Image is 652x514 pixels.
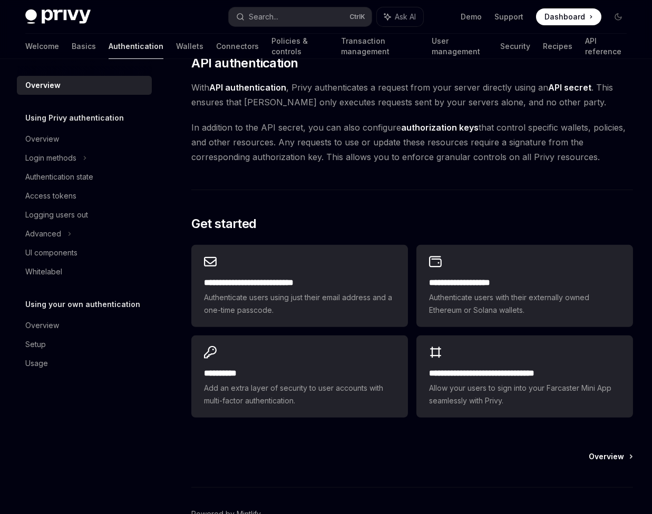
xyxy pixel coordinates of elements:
a: Overview [17,130,152,149]
button: Search...CtrlK [229,7,372,26]
a: Security [500,34,530,59]
span: Overview [589,451,624,462]
a: Dashboard [536,8,601,25]
a: **** *****Add an extra layer of security to user accounts with multi-factor authentication. [191,335,408,418]
a: Wallets [176,34,203,59]
a: User management [432,34,488,59]
a: Welcome [25,34,59,59]
strong: API authentication [209,82,286,93]
div: Login methods [25,152,76,164]
div: Advanced [25,228,61,240]
h5: Using Privy authentication [25,112,124,124]
a: Recipes [543,34,572,59]
a: Support [494,12,523,22]
span: Allow your users to sign into your Farcaster Mini App seamlessly with Privy. [429,382,620,407]
a: Basics [72,34,96,59]
span: Dashboard [544,12,585,22]
div: Setup [25,338,46,351]
span: Authenticate users with their externally owned Ethereum or Solana wallets. [429,291,620,317]
span: Authenticate users using just their email address and a one-time passcode. [204,291,395,317]
a: Overview [17,316,152,335]
a: Overview [589,451,632,462]
span: Add an extra layer of security to user accounts with multi-factor authentication. [204,382,395,407]
a: Overview [17,76,152,95]
strong: API secret [548,82,591,93]
a: Demo [461,12,482,22]
a: Transaction management [341,34,420,59]
img: dark logo [25,9,91,24]
span: Ctrl K [349,13,365,21]
span: API authentication [191,55,298,72]
div: UI components [25,246,77,259]
div: Usage [25,357,48,370]
a: Usage [17,354,152,373]
a: Whitelabel [17,262,152,281]
a: Authentication state [17,167,152,186]
a: Setup [17,335,152,354]
span: Get started [191,215,256,232]
button: Ask AI [377,7,423,26]
div: Authentication state [25,171,93,183]
a: Access tokens [17,186,152,205]
a: Connectors [216,34,259,59]
span: With , Privy authenticates a request from your server directly using an . This ensures that [PERS... [191,80,633,110]
strong: authorization keys [401,122,479,133]
div: Overview [25,133,59,145]
div: Access tokens [25,190,76,202]
span: In addition to the API secret, you can also configure that control specific wallets, policies, an... [191,120,633,164]
div: Whitelabel [25,265,62,278]
div: Overview [25,319,59,332]
span: Ask AI [395,12,416,22]
a: **** **** **** ****Authenticate users with their externally owned Ethereum or Solana wallets. [416,245,633,327]
a: Authentication [109,34,163,59]
a: Logging users out [17,205,152,224]
div: Logging users out [25,209,88,221]
h5: Using your own authentication [25,298,140,311]
button: Toggle dark mode [610,8,627,25]
a: Policies & controls [271,34,328,59]
div: Overview [25,79,61,92]
div: Search... [249,11,278,23]
a: API reference [585,34,627,59]
a: UI components [17,243,152,262]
